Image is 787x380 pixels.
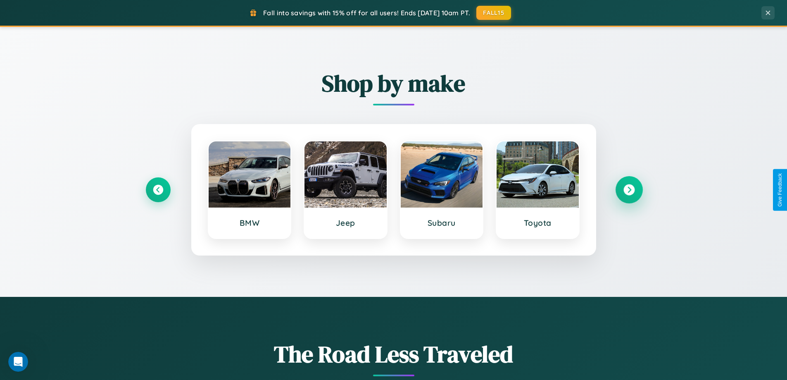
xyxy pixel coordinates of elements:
[476,6,511,20] button: FALL15
[146,67,642,99] h2: Shop by make
[263,9,470,17] span: Fall into savings with 15% off for all users! Ends [DATE] 10am PT.
[217,218,283,228] h3: BMW
[777,173,783,207] div: Give Feedback
[409,218,475,228] h3: Subaru
[505,218,571,228] h3: Toyota
[146,338,642,370] h1: The Road Less Traveled
[313,218,378,228] h3: Jeep
[8,352,28,372] iframe: Intercom live chat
